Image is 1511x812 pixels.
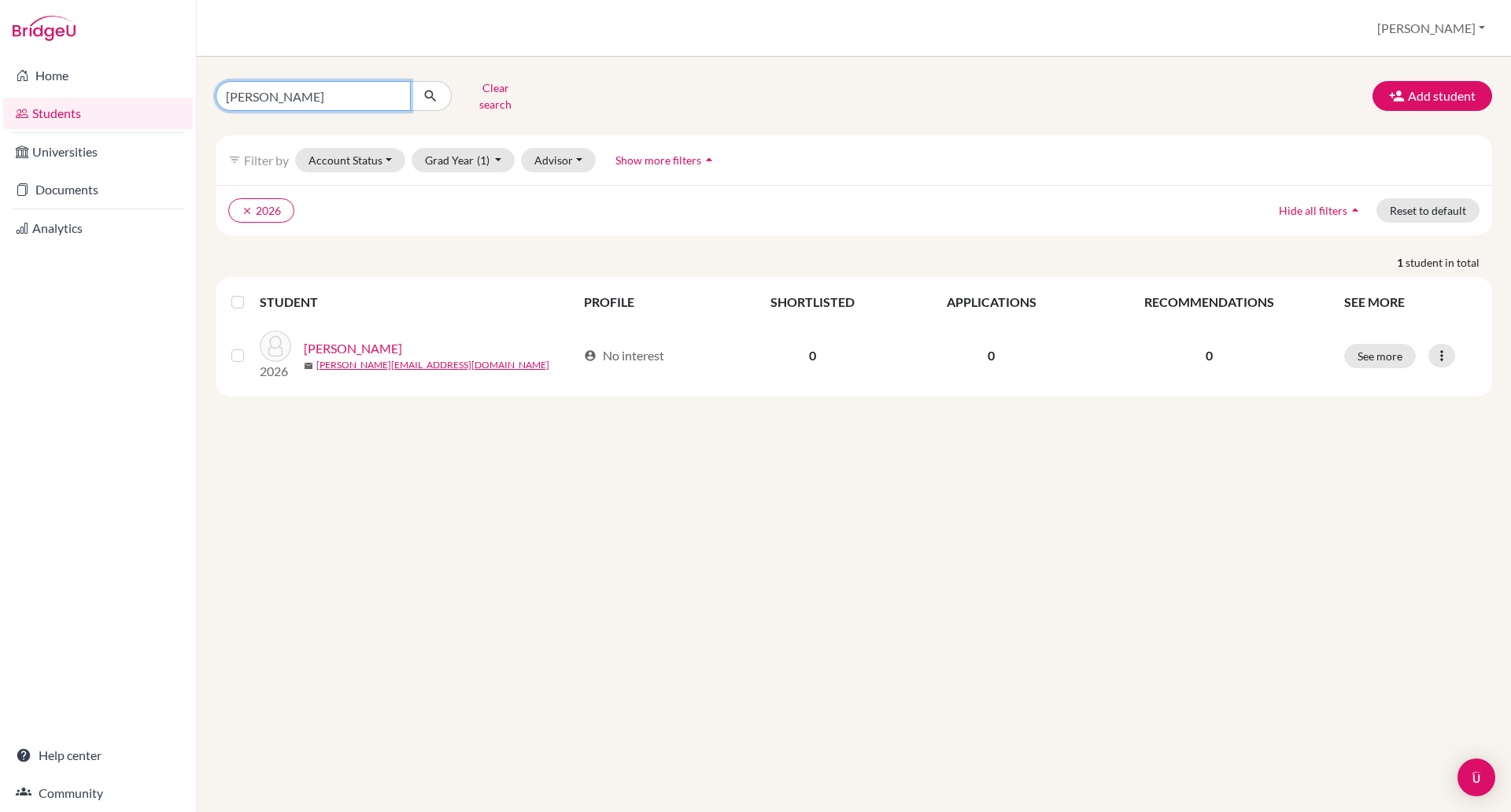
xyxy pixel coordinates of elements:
[615,153,701,167] span: Show more filters
[3,174,193,205] a: Documents
[1344,344,1416,368] button: See more
[477,153,490,167] span: (1)
[452,76,539,116] button: Clear search
[3,777,193,809] a: Community
[228,153,241,166] i: filter_list
[260,330,291,362] img: Mazzanti, Emma
[602,148,730,172] button: Show more filtersarrow_drop_up
[1279,204,1347,217] span: Hide all filters
[304,361,313,371] span: mail
[13,16,76,41] img: Bridge-U
[900,283,1083,321] th: APPLICATIONS
[1084,283,1335,321] th: RECOMMENDATIONS
[3,212,193,244] a: Analytics
[900,321,1083,390] td: 0
[574,283,726,321] th: PROFILE
[304,339,402,358] a: [PERSON_NAME]
[295,148,405,172] button: Account Status
[726,283,900,321] th: SHORTLISTED
[3,136,193,168] a: Universities
[3,60,193,91] a: Home
[316,358,549,372] a: [PERSON_NAME][EMAIL_ADDRESS][DOMAIN_NAME]
[412,148,515,172] button: Grad Year(1)
[260,362,291,381] p: 2026
[260,283,574,321] th: STUDENT
[3,98,193,129] a: Students
[726,321,900,390] td: 0
[1370,13,1492,43] button: [PERSON_NAME]
[1335,283,1486,321] th: SEE MORE
[1265,198,1376,223] button: Hide all filtersarrow_drop_up
[242,205,253,216] i: clear
[1093,346,1325,365] p: 0
[228,198,294,223] button: clear2026
[244,153,289,168] span: Filter by
[584,346,664,365] div: No interest
[1406,254,1492,271] span: student in total
[3,740,193,771] a: Help center
[1347,202,1363,218] i: arrow_drop_up
[1376,198,1480,223] button: Reset to default
[521,148,596,172] button: Advisor
[584,349,597,362] span: account_circle
[216,81,411,111] input: Find student by name...
[1397,254,1406,271] strong: 1
[701,152,717,168] i: arrow_drop_up
[1457,758,1495,796] div: Open Intercom Messenger
[1372,81,1492,111] button: Add student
